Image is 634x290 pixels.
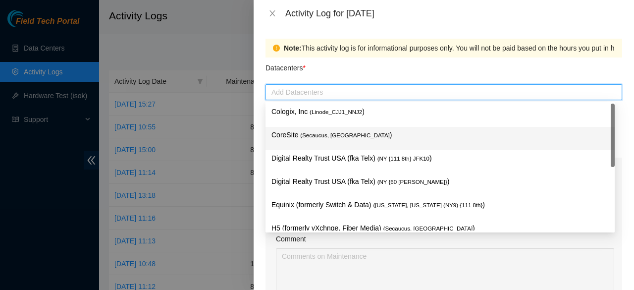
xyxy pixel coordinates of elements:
[271,153,609,164] p: Digital Realty Trust USA (fka Telx) )
[377,179,447,185] span: ( NY {60 [PERSON_NAME]}
[310,109,362,115] span: ( Linode_CJJ1_NNJ2
[373,202,482,208] span: ( [US_STATE], [US_STATE] (NY9) {111 8th}
[300,132,389,138] span: ( Secaucus, [GEOGRAPHIC_DATA]
[284,43,302,54] strong: Note:
[271,199,609,211] p: Equinix (formerly Switch & Data) )
[377,156,429,162] span: ( NY {111 8th} JFK10
[273,45,280,52] span: exclamation-circle
[268,9,276,17] span: close
[271,176,609,187] p: Digital Realty Trust USA (fka Telx) )
[265,58,306,73] p: Datacenters
[271,106,609,117] p: Cologix, Inc )
[276,233,306,244] label: Comment
[285,8,622,19] div: Activity Log for [DATE]
[271,129,609,141] p: CoreSite )
[383,226,473,232] span: ( Secaucus, [GEOGRAPHIC_DATA]
[265,9,279,18] button: Close
[271,223,609,234] p: H5 (formerly vXchnge, Fiber Media) )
